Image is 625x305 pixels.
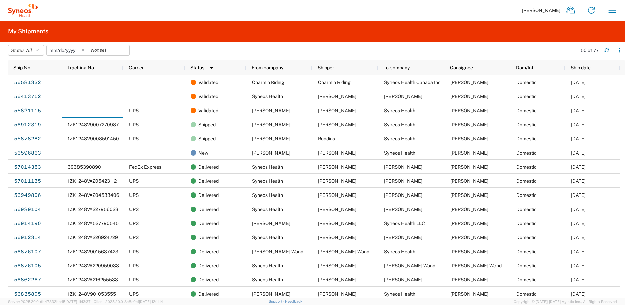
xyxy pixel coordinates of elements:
span: Casey Kallam [450,178,488,184]
span: [DATE] 11:13:37 [65,300,91,304]
span: Juan Gonzalez [450,122,488,127]
span: Jessica Littrell [450,235,488,240]
a: 56581332 [14,77,41,88]
div: 50 of 77 [581,47,599,53]
span: UPS [129,291,139,297]
span: 09/19/2025 [571,249,586,254]
span: All [26,48,32,53]
span: 09/16/2025 [571,291,586,297]
span: Status [190,65,204,70]
span: Erika Duff [318,108,356,113]
span: Jessica Littrell [252,122,290,127]
span: 06/16/2025 [571,136,586,141]
span: Domestic [516,291,537,297]
span: Syneos Health LLC [384,221,425,226]
span: Lauri Filar [252,150,290,156]
span: Syneos Health [252,235,283,240]
a: 56876105 [14,261,41,271]
span: Domestic [516,108,537,113]
span: Ship date [571,65,591,70]
span: Casey Kallam [384,178,422,184]
h2: My Shipments [8,27,48,35]
a: 56862267 [14,275,41,286]
a: 56914190 [14,218,41,229]
span: UPS [129,122,139,127]
span: Juan Gonzalez [318,178,356,184]
span: Eileen Reich [252,221,290,226]
span: Server: 2025.20.0-db47332bad5 [8,300,91,304]
span: Validated [198,103,218,118]
span: Syneos Health [384,108,415,113]
span: Marion Hughes [384,164,422,170]
span: Justine Little [384,192,422,198]
span: From company [252,65,283,70]
span: 1ZK1248VA204533406 [68,192,119,198]
span: 09/19/2025 [571,263,586,268]
span: Domestic [516,207,537,212]
span: Juan Gonzalez [450,291,488,297]
span: 1ZK1248V9015637423 [68,249,118,254]
span: To company [384,65,410,70]
span: Erika Duff [252,108,290,113]
span: 09/23/2025 [571,235,586,240]
span: Charmin Riding [318,80,351,85]
span: Domestic [516,221,537,226]
span: Syneos Health [384,136,415,141]
img: arrow-dropdown.svg [206,62,217,73]
span: Delivered [198,216,219,230]
span: Shipper [318,65,334,70]
span: UPS [129,136,139,141]
span: Syneos Health Canada Inc [384,80,441,85]
span: 09/23/2025 [571,221,586,226]
span: Syneos Health [252,94,283,99]
span: Domestic [516,249,537,254]
span: Tommy Dana [318,291,356,297]
span: Domestic [516,178,537,184]
span: Syneos Health [252,192,283,198]
span: Domestic [516,94,537,99]
button: Status:All [8,45,44,56]
span: Delivered [198,174,219,188]
span: 10/02/2025 [571,178,586,184]
span: 09/23/2025 [571,122,586,127]
span: UPS [129,249,139,254]
span: Chris Carpenter [450,221,488,226]
span: Juan Gonzalez [318,277,356,282]
span: UPS [129,277,139,282]
span: Consignee [450,65,473,70]
span: Shipped [198,132,216,146]
a: 55878282 [14,134,41,144]
span: [PERSON_NAME] [522,7,560,13]
span: Justine Little [450,192,488,198]
span: Juan Gonzalez [318,94,356,99]
span: Dawn Horvath [450,277,488,282]
span: 10/02/2025 [571,164,586,170]
span: JuanCarlos Gonzalez [318,192,356,198]
span: Eileen Reich [318,221,356,226]
span: Domestic [516,136,537,141]
a: 56876107 [14,247,41,257]
span: Juan Gonzalez [318,235,356,240]
a: 56939104 [14,204,41,215]
a: 56949806 [14,190,41,201]
span: Sarah Wonderland [252,249,317,254]
span: Juan Gonzalez [450,249,488,254]
span: 1ZK1248V9008591450 [68,136,119,141]
span: 09/18/2025 [571,277,586,282]
a: 56835805 [14,289,41,300]
span: 1ZK1248VA205423112 [68,178,117,184]
input: Not set [88,45,129,55]
span: Delivered [198,160,219,174]
span: Tracey Simpkins-Winfield [384,207,422,212]
a: 56912319 [14,120,41,130]
a: Feedback [285,299,302,303]
span: 09/25/2025 [571,207,586,212]
span: Allen DeSena [384,94,422,99]
a: 57014353 [14,162,41,173]
span: Juan Gonzalez [318,164,356,170]
a: 56596863 [14,148,41,159]
input: Not set [47,45,88,55]
span: FedEx Express [129,164,161,170]
span: Sarah Wonderland [450,263,515,268]
span: Syneos Health [252,277,283,282]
